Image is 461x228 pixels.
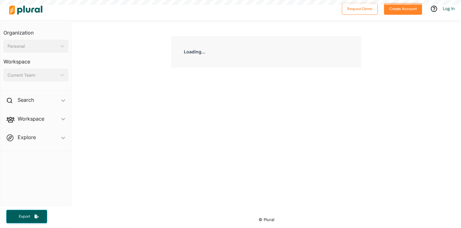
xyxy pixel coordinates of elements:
span: Export [14,214,35,219]
div: Current Team [8,72,58,79]
button: Request Demo [342,3,378,15]
div: Personal [8,43,58,50]
small: © Plural [259,217,274,222]
a: Create Account [384,5,422,12]
button: Export [6,210,47,223]
a: Request Demo [342,5,378,12]
h3: Workspace [3,52,68,66]
h2: Search [18,96,34,103]
a: Log In [443,6,455,11]
div: Loading... [171,36,361,68]
h3: Organization [3,24,68,37]
button: Create Account [384,3,422,15]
